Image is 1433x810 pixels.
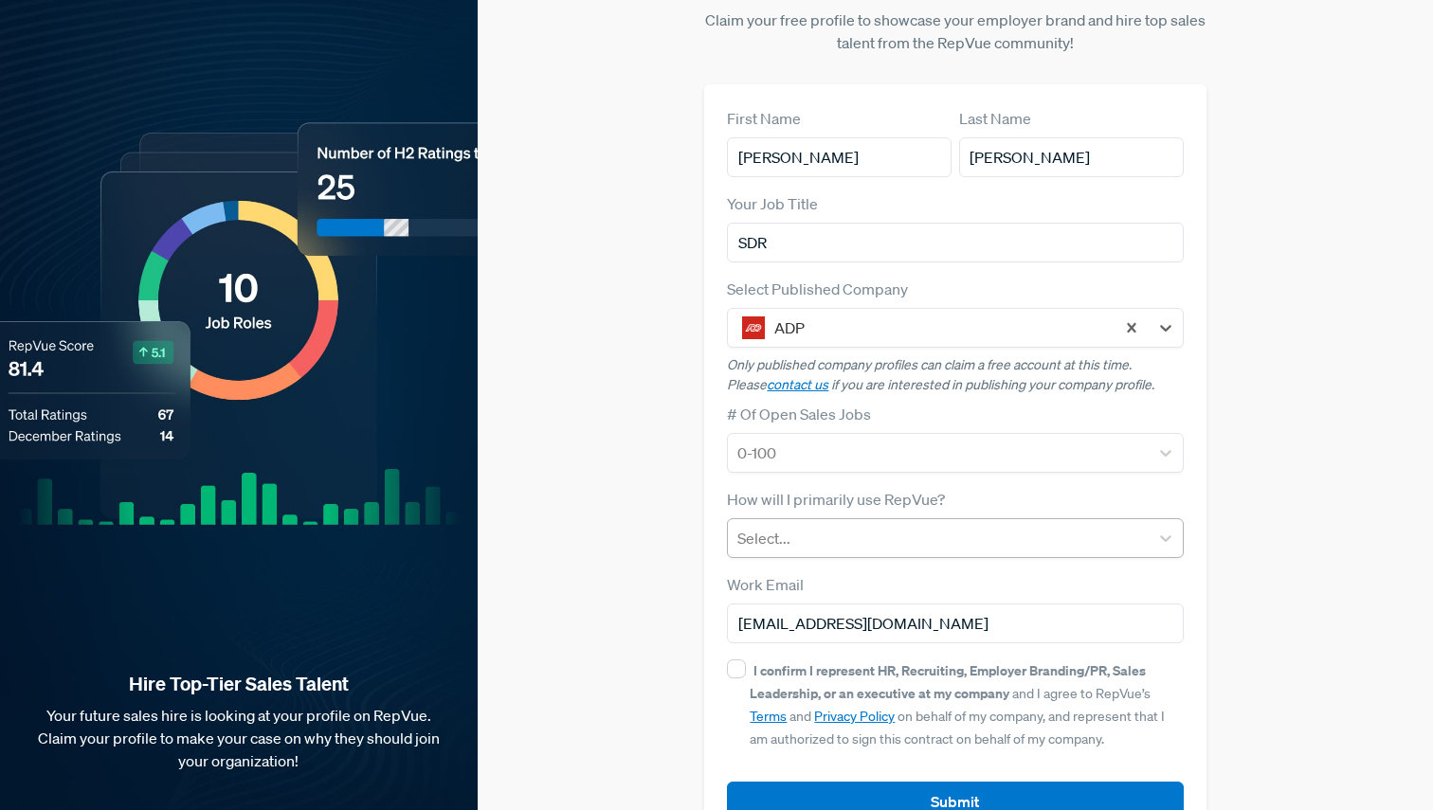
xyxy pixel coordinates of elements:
label: Your Job Title [727,192,818,215]
p: Your future sales hire is looking at your profile on RepVue. Claim your profile to make your case... [30,704,447,772]
input: Email [727,603,1183,643]
strong: Hire Top-Tier Sales Talent [30,672,447,696]
label: Work Email [727,573,804,596]
a: contact us [767,376,828,393]
label: Select Published Company [727,278,908,300]
span: and I agree to RepVue’s and on behalf of my company, and represent that I am authorized to sign t... [750,662,1165,747]
label: # Of Open Sales Jobs [727,403,871,425]
strong: I confirm I represent HR, Recruiting, Employer Branding/PR, Sales Leadership, or an executive at ... [750,661,1146,702]
p: Only published company profiles can claim a free account at this time. Please if you are interest... [727,355,1183,395]
a: Privacy Policy [814,708,895,725]
p: Claim your free profile to showcase your employer brand and hire top sales talent from the RepVue... [704,9,1206,54]
label: First Name [727,107,801,130]
img: ADP [742,316,765,339]
input: Title [727,223,1183,262]
label: Last Name [959,107,1031,130]
input: First Name [727,137,952,177]
label: How will I primarily use RepVue? [727,488,945,511]
input: Last Name [959,137,1184,177]
a: Terms [750,708,787,725]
